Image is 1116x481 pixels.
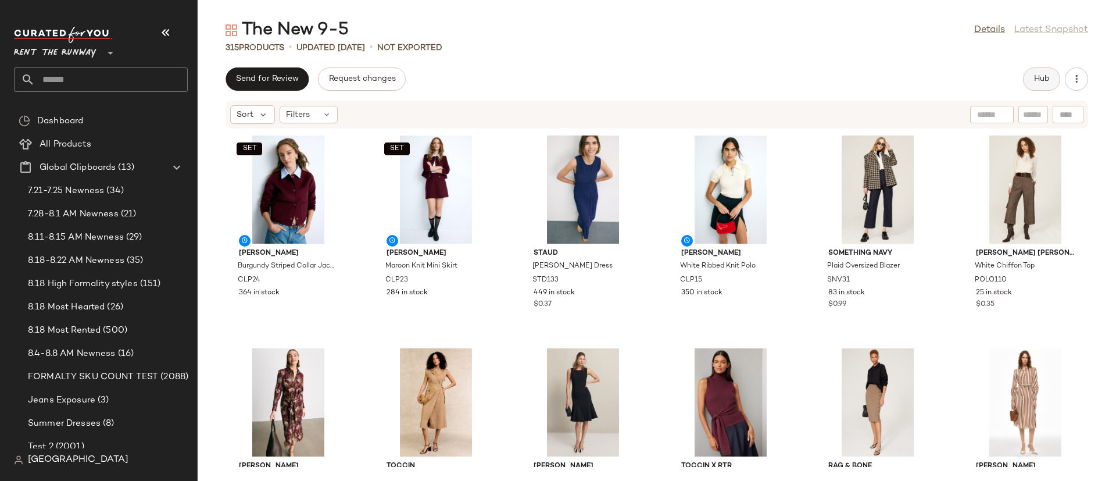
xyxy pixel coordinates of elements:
span: [PERSON_NAME] [387,248,485,259]
div: Products [226,42,284,54]
span: CLP15 [680,275,702,286]
span: Something Navy [828,248,927,259]
span: (21) [119,208,137,221]
span: [GEOGRAPHIC_DATA] [28,453,128,467]
img: LKB97.jpg [967,348,1084,457]
img: CLP24.jpg [230,136,347,244]
p: Not Exported [377,42,442,54]
span: [PERSON_NAME] [PERSON_NAME] [976,248,1075,259]
span: Global Clipboards [40,161,116,174]
span: White Ribbed Knit Polo [680,261,756,272]
span: STD133 [532,275,559,286]
span: $0.35 [976,300,995,310]
img: svg%3e [226,24,237,36]
span: • [289,41,292,55]
span: 7.28-8.1 AM Newness [28,208,119,221]
span: POLO110 [975,275,1007,286]
span: 364 in stock [239,288,280,298]
span: (2001) [53,440,84,454]
span: (500) [101,324,127,337]
span: SNV31 [827,275,850,286]
img: svg%3e [19,115,30,127]
span: Maroon Knit Mini Skirt [385,261,457,272]
span: All Products [40,138,91,151]
span: TOCCIN X RTR [681,461,780,472]
span: (3) [95,394,109,407]
img: CLP15.jpg [672,136,789,244]
span: [PERSON_NAME] [681,248,780,259]
span: 8.18 Most Hearted [28,301,105,314]
span: FORMALTY SKU COUNT TEST [28,370,158,384]
button: Hub [1023,67,1060,91]
div: The New 9-5 [226,19,349,42]
span: 83 in stock [828,288,865,298]
span: (29) [124,231,142,244]
span: (34) [104,184,124,198]
span: rag & bone [828,461,927,472]
span: Test 2 [28,440,53,454]
span: Request changes [328,74,395,84]
button: Request changes [318,67,405,91]
span: $0.37 [534,300,552,310]
span: Plaid Oversized Blazer [827,261,900,272]
span: 350 in stock [681,288,722,298]
span: Staud [534,248,632,259]
button: SET [237,142,262,155]
span: (26) [105,301,123,314]
span: 7.21-7.25 Newness [28,184,104,198]
span: Rent the Runway [14,40,96,60]
span: Summer Dresses [28,417,101,430]
a: Details [974,23,1005,37]
span: 449 in stock [534,288,575,298]
span: White Chiffon Top [975,261,1035,272]
img: RB137.jpg [819,348,936,457]
span: 8.4-8.8 AM Newness [28,347,116,361]
span: Filters [286,109,310,121]
span: Hub [1033,74,1050,84]
span: (8) [101,417,114,430]
span: 315 [226,44,239,52]
span: (13) [116,161,134,174]
span: CLP23 [385,275,408,286]
span: Sort [237,109,253,121]
span: [PERSON_NAME] [976,461,1075,472]
img: CLP23.jpg [377,136,495,244]
span: [PERSON_NAME] [534,461,632,472]
span: 8.18 Most Rented [28,324,101,337]
img: TOCC41.jpg [672,348,789,457]
span: (151) [138,277,161,291]
span: Burgundy Striped Collar Jacket [238,261,337,272]
span: (2088) [158,370,188,384]
img: LRL284.jpg [230,348,347,457]
img: STD133.jpg [524,136,642,244]
span: 8.18-8.22 AM Newness [28,254,124,268]
img: svg%3e [14,455,23,465]
img: cfy_white_logo.C9jOOHJF.svg [14,27,113,43]
span: 8.18 High Formality styles [28,277,138,291]
span: Toccin [387,461,485,472]
span: [PERSON_NAME] Dress [532,261,613,272]
span: [PERSON_NAME] [239,248,338,259]
span: SET [242,145,256,153]
span: SET [389,145,404,153]
span: Dashboard [37,115,83,128]
span: • [370,41,373,55]
span: 25 in stock [976,288,1012,298]
span: $0.99 [828,300,846,310]
span: 8.11-8.15 AM Newness [28,231,124,244]
img: POLO110.jpg [967,136,1084,244]
span: Send for Review [235,74,299,84]
p: updated [DATE] [296,42,365,54]
button: Send for Review [226,67,309,91]
span: CLP24 [238,275,260,286]
img: BH269.jpg [524,348,642,457]
span: Jeans Exposure [28,394,95,407]
img: SNV31.jpg [819,136,936,244]
span: 284 in stock [387,288,428,298]
span: (16) [116,347,134,361]
button: SET [384,142,410,155]
img: TOC123.jpg [377,348,495,457]
span: [PERSON_NAME] [239,461,338,472]
span: (35) [124,254,144,268]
